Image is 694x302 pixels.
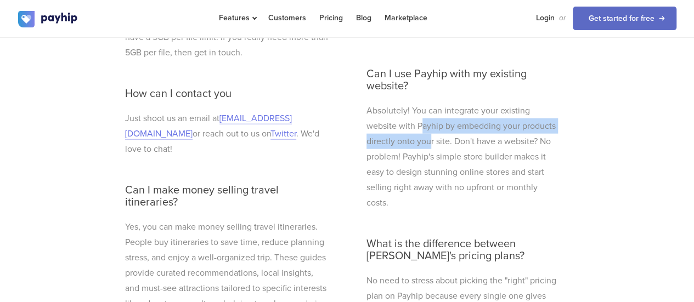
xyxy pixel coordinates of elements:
h3: Can I use Payhip with my existing website? [366,68,560,92]
a: Twitter [270,128,296,140]
p: Just shoot us an email at or reach out to us on . We'd love to chat! [125,111,328,157]
h3: What is the difference between [PERSON_NAME]'s pricing plans? [366,238,560,262]
a: [EMAIL_ADDRESS][DOMAIN_NAME] [125,113,292,140]
h3: Can I make money selling travel itineraries? [125,184,328,208]
span: Features [219,13,255,22]
h3: How can I contact you [125,88,328,100]
p: Absolutely! You can integrate your existing website with Payhip by embedding your products direct... [366,103,560,210]
a: Get started for free [573,7,676,30]
img: logo.svg [18,11,78,27]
